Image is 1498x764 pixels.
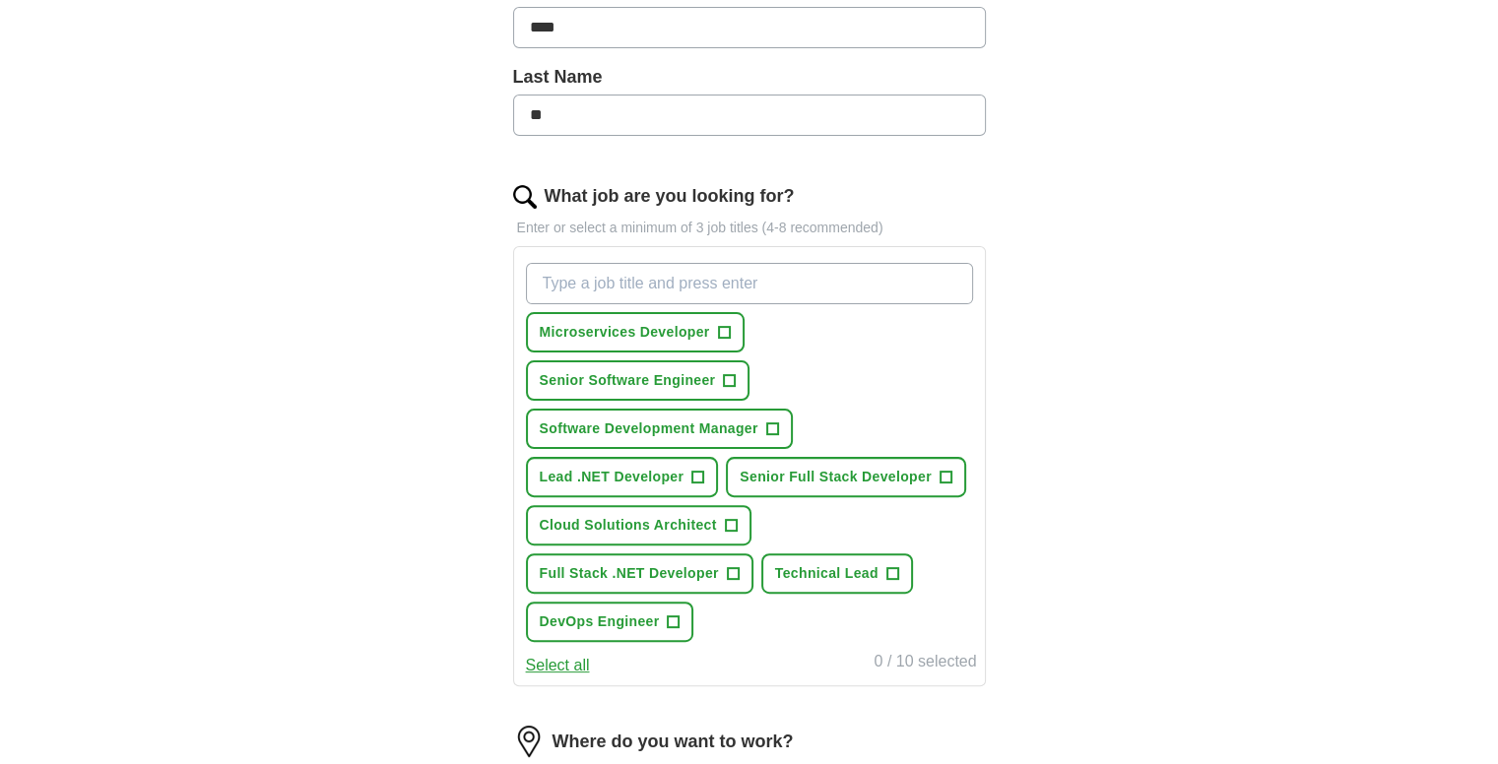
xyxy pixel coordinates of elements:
[540,515,717,536] span: Cloud Solutions Architect
[526,602,694,642] button: DevOps Engineer
[540,611,660,632] span: DevOps Engineer
[513,218,986,238] p: Enter or select a minimum of 3 job titles (4-8 recommended)
[874,650,976,677] div: 0 / 10 selected
[540,370,716,391] span: Senior Software Engineer
[526,360,750,401] button: Senior Software Engineer
[526,457,719,497] button: Lead .NET Developer
[526,312,745,352] button: Microservices Developer
[526,553,753,594] button: Full Stack .NET Developer
[726,457,966,497] button: Senior Full Stack Developer
[540,418,758,439] span: Software Development Manager
[513,726,545,757] img: location.png
[553,729,794,755] label: Where do you want to work?
[540,563,719,584] span: Full Stack .NET Developer
[513,185,537,209] img: search.png
[740,467,932,487] span: Senior Full Stack Developer
[526,409,793,449] button: Software Development Manager
[540,467,684,487] span: Lead .NET Developer
[545,183,795,210] label: What job are you looking for?
[775,563,879,584] span: Technical Lead
[513,64,986,91] label: Last Name
[540,322,710,343] span: Microservices Developer
[761,553,913,594] button: Technical Lead
[526,505,751,545] button: Cloud Solutions Architect
[526,263,973,304] input: Type a job title and press enter
[526,654,590,677] button: Select all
